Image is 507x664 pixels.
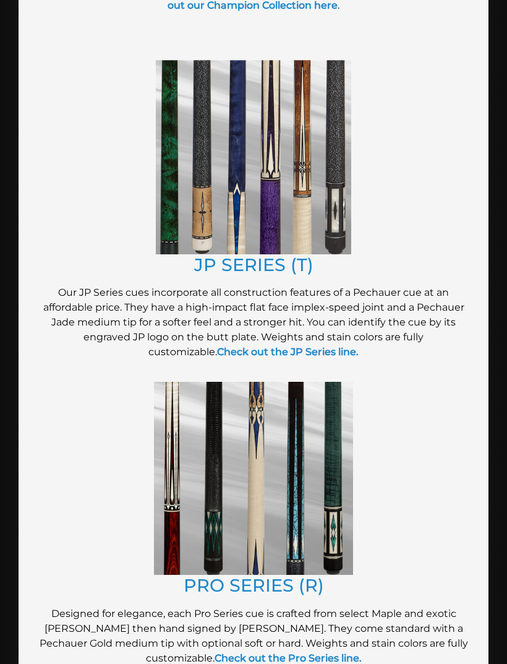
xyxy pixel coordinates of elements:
a: PRO SERIES (R) [184,575,324,597]
a: Check out the JP Series line. [217,347,359,358]
p: Our JP Series cues incorporate all construction features of a Pechauer cue at an affordable price... [37,286,470,360]
a: JP SERIES (T) [194,254,313,276]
